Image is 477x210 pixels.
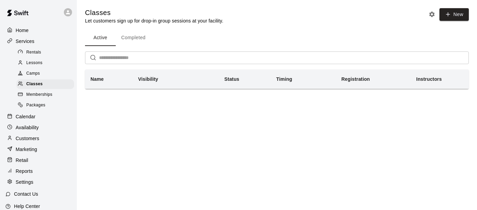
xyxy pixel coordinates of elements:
[116,30,151,46] button: Completed
[85,17,223,24] p: Let customers sign up for drop-in group sessions at your facility.
[5,122,71,133] a: Availability
[5,36,71,46] a: Services
[85,70,469,89] table: simple table
[26,81,43,88] span: Classes
[16,79,77,90] a: Classes
[16,100,77,111] a: Packages
[26,70,40,77] span: Camps
[5,166,71,176] a: Reports
[16,179,33,185] p: Settings
[16,58,77,68] a: Lessons
[26,60,43,66] span: Lessons
[16,48,74,57] div: Rentals
[16,168,33,175] p: Reports
[26,102,45,109] span: Packages
[16,124,39,131] p: Availability
[16,90,74,100] div: Memberships
[16,113,36,120] p: Calendar
[16,69,74,78] div: Camps
[16,27,29,34] p: Home
[5,133,71,144] a: Customers
[138,76,158,82] b: Visibility
[5,177,71,187] a: Settings
[427,9,437,19] button: Classes settings
[85,30,116,46] button: Active
[16,101,74,110] div: Packages
[26,49,41,56] span: Rentals
[16,38,34,45] p: Services
[16,135,39,142] p: Customers
[16,58,74,68] div: Lessons
[14,191,38,197] p: Contact Us
[276,76,292,82] b: Timing
[16,146,37,153] p: Marketing
[16,69,77,79] a: Camps
[341,76,370,82] b: Registration
[16,157,28,164] p: Retail
[5,111,71,122] a: Calendar
[16,90,77,100] a: Memberships
[14,203,40,210] p: Help Center
[90,76,104,82] b: Name
[85,8,223,17] h5: Classes
[439,8,469,21] button: New
[16,47,77,58] a: Rentals
[224,76,239,82] b: Status
[416,76,442,82] b: Instructors
[5,25,71,35] a: Home
[5,155,71,165] a: Retail
[5,144,71,154] a: Marketing
[16,79,74,89] div: Classes
[26,91,52,98] span: Memberships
